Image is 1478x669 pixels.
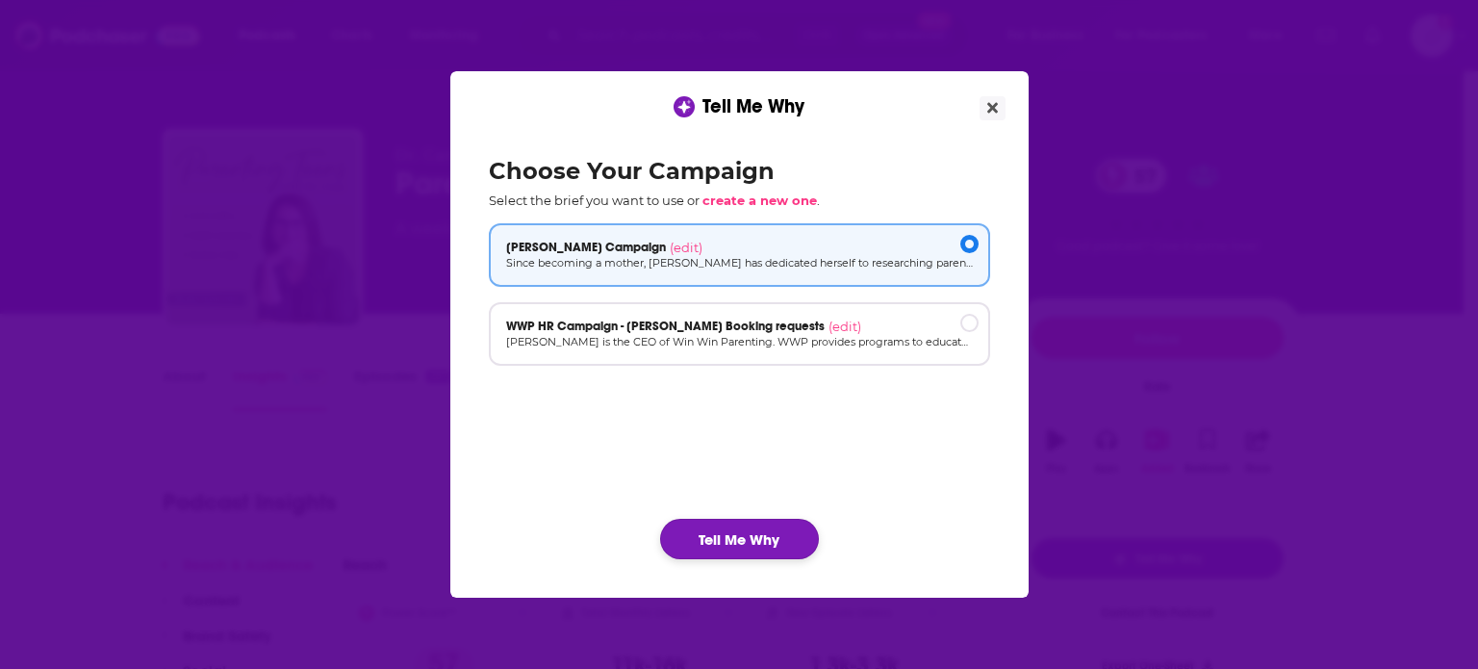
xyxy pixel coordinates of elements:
[702,94,804,118] span: Tell Me Why
[702,193,817,208] span: create a new one
[676,99,692,115] img: tell me why sparkle
[506,319,825,334] span: WWP HR Campaign - [PERSON_NAME] Booking requests
[980,96,1006,120] button: Close
[506,240,666,255] span: [PERSON_NAME] Campaign
[506,255,973,271] p: Since becoming a mother, [PERSON_NAME] has dedicated herself to researching parenting and child d...
[489,157,990,185] h2: Choose Your Campaign
[506,334,973,350] p: [PERSON_NAME] is the CEO of Win Win Parenting. WWP provides programs to educate and resource work...
[489,193,990,208] p: Select the brief you want to use or .
[828,319,861,334] span: (edit)
[660,519,819,559] button: Tell Me Why
[670,240,702,255] span: (edit)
